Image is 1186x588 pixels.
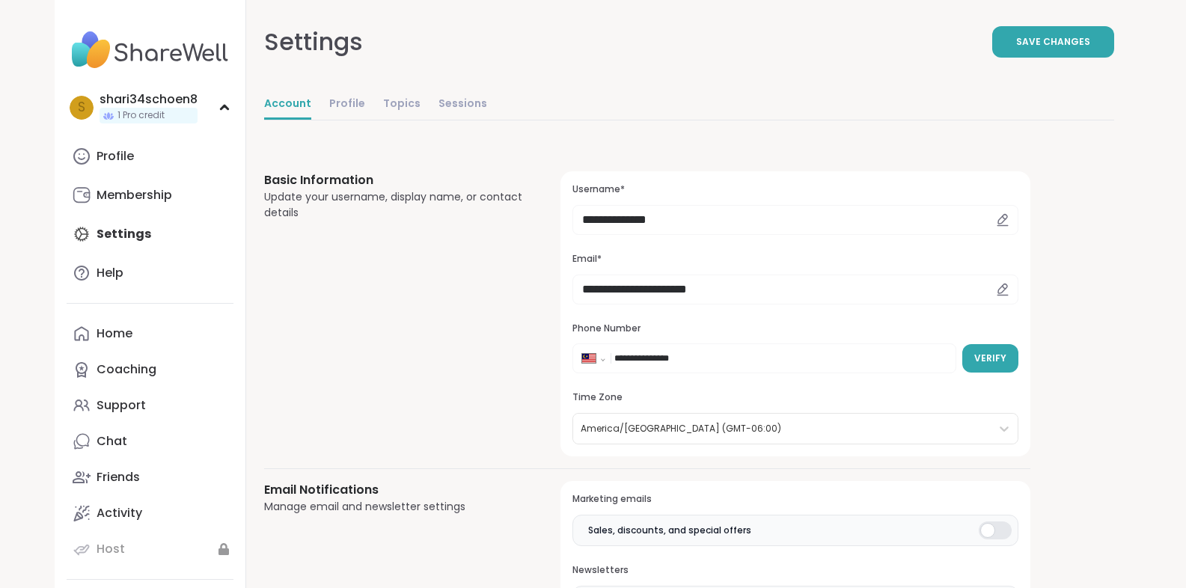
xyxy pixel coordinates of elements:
[992,26,1114,58] button: Save Changes
[974,352,1006,365] span: Verify
[383,90,421,120] a: Topics
[438,90,487,120] a: Sessions
[572,391,1018,404] h3: Time Zone
[67,138,233,174] a: Profile
[97,469,140,486] div: Friends
[67,316,233,352] a: Home
[97,361,156,378] div: Coaching
[78,98,85,117] span: s
[264,189,525,221] div: Update your username, display name, or contact details
[67,177,233,213] a: Membership
[329,90,365,120] a: Profile
[67,495,233,531] a: Activity
[572,253,1018,266] h3: Email*
[67,423,233,459] a: Chat
[67,352,233,388] a: Coaching
[97,397,146,414] div: Support
[572,564,1018,577] h3: Newsletters
[67,255,233,291] a: Help
[588,524,751,537] span: Sales, discounts, and special offers
[97,541,125,557] div: Host
[572,183,1018,196] h3: Username*
[67,531,233,567] a: Host
[97,148,134,165] div: Profile
[264,499,525,515] div: Manage email and newsletter settings
[264,90,311,120] a: Account
[264,481,525,499] h3: Email Notifications
[100,91,198,108] div: shari34schoen8
[97,265,123,281] div: Help
[67,24,233,76] img: ShareWell Nav Logo
[264,171,525,189] h3: Basic Information
[962,344,1018,373] button: Verify
[97,433,127,450] div: Chat
[1016,35,1090,49] span: Save Changes
[117,109,165,122] span: 1 Pro credit
[264,24,363,60] div: Settings
[97,505,142,521] div: Activity
[572,493,1018,506] h3: Marketing emails
[97,187,172,203] div: Membership
[97,325,132,342] div: Home
[572,322,1018,335] h3: Phone Number
[67,459,233,495] a: Friends
[67,388,233,423] a: Support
